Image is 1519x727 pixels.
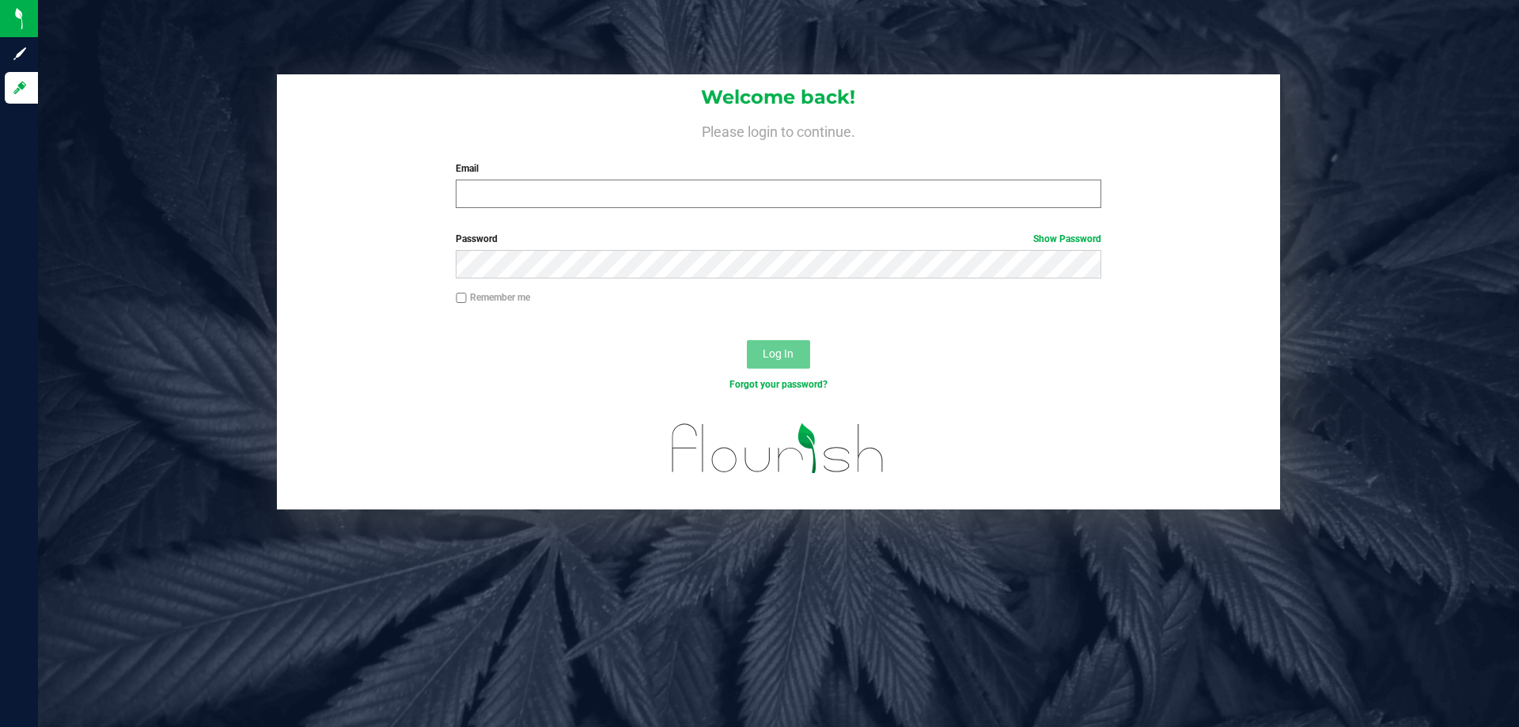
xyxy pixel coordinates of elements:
[1033,233,1101,244] a: Show Password
[277,87,1280,108] h1: Welcome back!
[729,379,828,390] a: Forgot your password?
[456,293,467,304] input: Remember me
[456,233,498,244] span: Password
[653,408,903,489] img: flourish_logo.svg
[763,347,794,360] span: Log In
[12,80,28,96] inline-svg: Log in
[12,46,28,62] inline-svg: Sign up
[277,120,1280,139] h4: Please login to continue.
[456,290,530,305] label: Remember me
[747,340,810,369] button: Log In
[456,161,1100,176] label: Email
